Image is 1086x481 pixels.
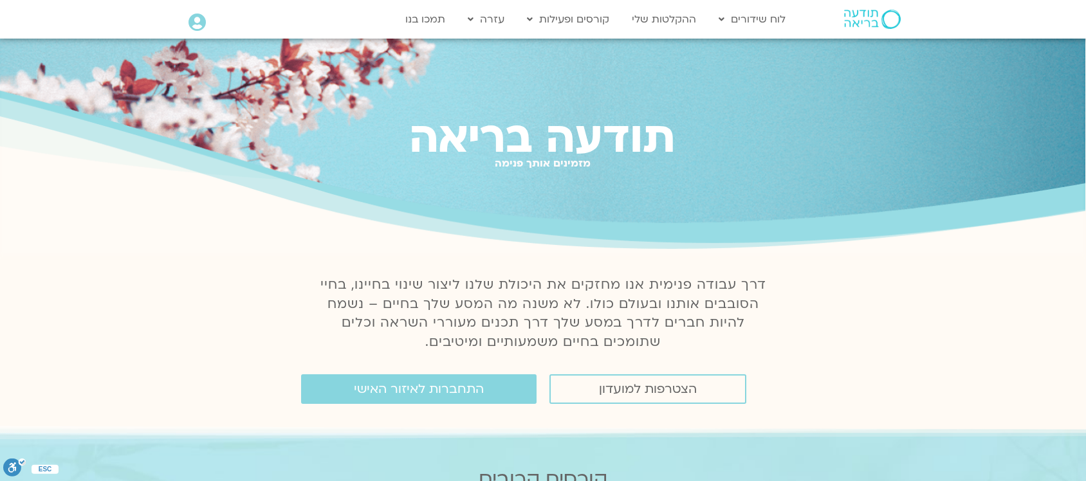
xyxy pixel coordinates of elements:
[354,382,484,396] span: התחברות לאיזור האישי
[712,7,792,32] a: לוח שידורים
[599,382,697,396] span: הצטרפות למועדון
[301,374,537,404] a: התחברות לאיזור האישי
[313,275,773,352] p: דרך עבודה פנימית אנו מחזקים את היכולת שלנו ליצור שינוי בחיינו, בחיי הסובבים אותנו ובעולם כולו. לא...
[461,7,511,32] a: עזרה
[520,7,616,32] a: קורסים ופעילות
[399,7,452,32] a: תמכו בנו
[625,7,703,32] a: ההקלטות שלי
[844,10,901,29] img: תודעה בריאה
[549,374,746,404] a: הצטרפות למועדון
